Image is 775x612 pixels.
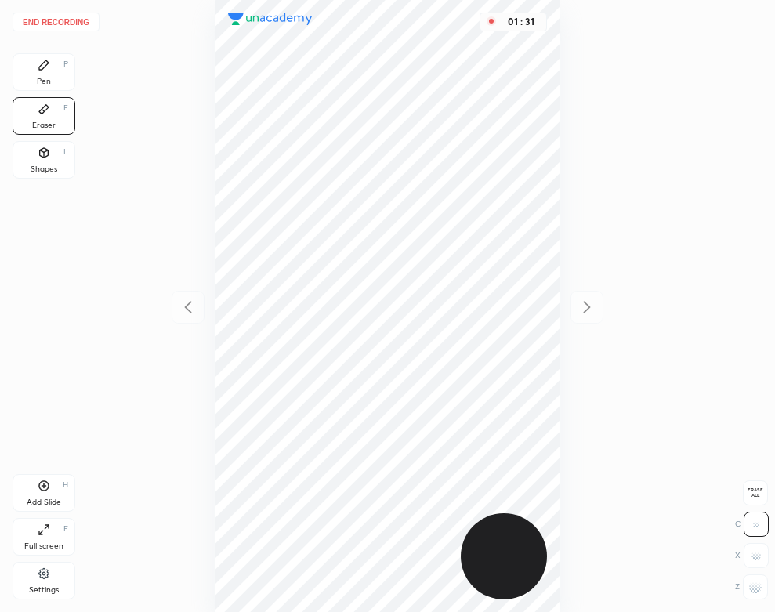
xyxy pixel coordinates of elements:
[228,13,313,25] img: logo.38c385cc.svg
[63,481,68,489] div: H
[37,78,51,85] div: Pen
[32,121,56,129] div: Eraser
[744,487,767,498] span: Erase all
[24,542,63,550] div: Full screen
[27,498,61,506] div: Add Slide
[735,512,769,537] div: C
[63,60,68,68] div: P
[31,165,57,173] div: Shapes
[29,586,59,594] div: Settings
[63,104,68,112] div: E
[63,525,68,533] div: F
[502,16,540,27] div: 01 : 31
[735,574,768,599] div: Z
[63,148,68,156] div: L
[13,13,100,31] button: End recording
[735,543,769,568] div: X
